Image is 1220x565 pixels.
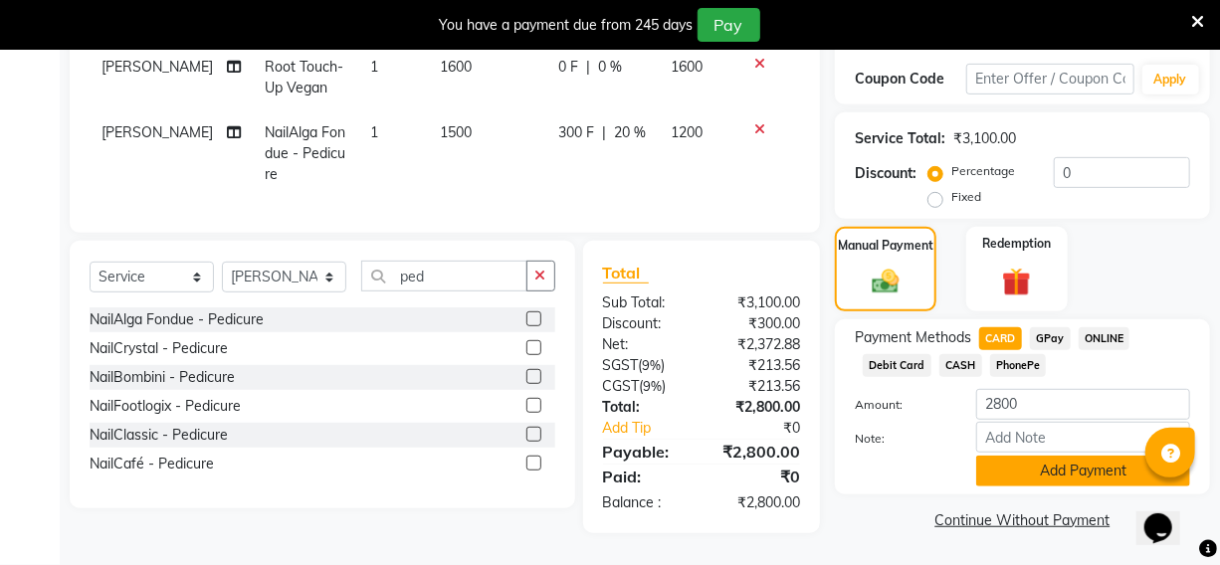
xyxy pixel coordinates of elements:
[993,265,1039,299] img: _gift.svg
[863,354,931,377] span: Debit Card
[982,235,1051,253] label: Redemption
[90,367,235,388] div: NailBombini - Pedicure
[90,425,228,446] div: NailClassic - Pedicure
[855,163,916,184] div: Discount:
[838,237,933,255] label: Manual Payment
[598,57,622,78] span: 0 %
[976,389,1190,420] input: Amount
[720,418,815,439] div: ₹0
[702,334,815,355] div: ₹2,372.88
[951,188,981,206] label: Fixed
[951,162,1015,180] label: Percentage
[603,356,639,374] span: SGST
[614,122,646,143] span: 20 %
[979,327,1022,350] span: CARD
[90,338,228,359] div: NailCrystal - Pedicure
[855,69,966,90] div: Coupon Code
[558,57,578,78] span: 0 F
[90,454,214,474] div: NailCafé - Pedicure
[976,422,1190,453] input: Add Note
[702,397,815,418] div: ₹2,800.00
[588,292,702,313] div: Sub Total:
[588,355,702,376] div: ( )
[671,58,703,76] span: 1600
[602,122,606,143] span: |
[1142,65,1199,94] button: Apply
[702,292,815,313] div: ₹3,100.00
[939,354,982,377] span: CASH
[588,334,702,355] div: Net:
[588,376,702,397] div: ( )
[361,261,527,291] input: Search or Scan
[440,123,472,141] span: 1500
[265,58,343,96] span: Root Touch-Up Vegan
[1136,485,1200,545] iframe: chat widget
[855,327,971,348] span: Payment Methods
[586,57,590,78] span: |
[839,510,1206,531] a: Continue Without Payment
[840,430,961,448] label: Note:
[603,377,640,395] span: CGST
[588,418,720,439] a: Add Tip
[702,492,815,513] div: ₹2,800.00
[370,123,378,141] span: 1
[698,8,760,42] button: Pay
[671,123,703,141] span: 1200
[840,396,961,414] label: Amount:
[976,456,1190,486] button: Add Payment
[102,58,213,76] span: [PERSON_NAME]
[588,313,702,334] div: Discount:
[953,128,1016,149] div: ₹3,100.00
[90,396,241,417] div: NailFootlogix - Pedicure
[864,267,907,297] img: _cash.svg
[966,64,1134,94] input: Enter Offer / Coupon Code
[588,465,702,488] div: Paid:
[702,440,815,464] div: ₹2,800.00
[588,492,702,513] div: Balance :
[702,465,815,488] div: ₹0
[588,397,702,418] div: Total:
[702,355,815,376] div: ₹213.56
[558,122,594,143] span: 300 F
[1079,327,1130,350] span: ONLINE
[102,123,213,141] span: [PERSON_NAME]
[855,128,945,149] div: Service Total:
[990,354,1047,377] span: PhonePe
[90,309,264,330] div: NailAlga Fondue - Pedicure
[1030,327,1071,350] span: GPay
[643,357,662,373] span: 9%
[265,123,345,183] span: NailAlga Fondue - Pedicure
[370,58,378,76] span: 1
[644,378,663,394] span: 9%
[588,440,702,464] div: Payable:
[440,58,472,76] span: 1600
[702,313,815,334] div: ₹300.00
[440,15,694,36] div: You have a payment due from 245 days
[603,263,649,283] span: Total
[702,376,815,397] div: ₹213.56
